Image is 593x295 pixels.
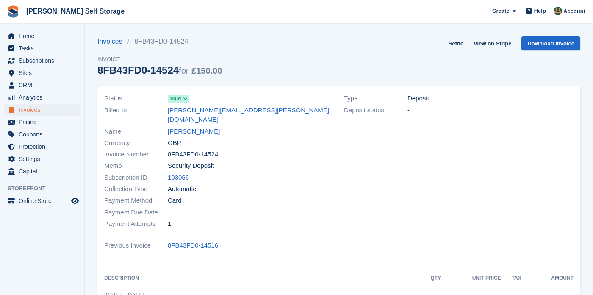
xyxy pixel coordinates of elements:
[521,272,574,285] th: Amount
[168,127,220,136] a: [PERSON_NAME]
[97,36,127,47] a: Invoices
[4,79,80,91] a: menu
[170,95,181,103] span: Paid
[104,208,168,217] span: Payment Due Date
[104,241,168,250] span: Previous Invoice
[168,196,182,206] span: Card
[104,196,168,206] span: Payment Method
[563,7,585,16] span: Account
[407,106,410,115] span: -
[470,36,515,50] a: View on Stripe
[344,106,407,115] span: Deposit status
[19,141,69,153] span: Protection
[168,184,196,194] span: Automatic
[179,66,188,75] span: for
[23,4,128,18] a: [PERSON_NAME] Self Storage
[168,138,181,148] span: GBP
[19,195,69,207] span: Online Store
[19,67,69,79] span: Sites
[4,141,80,153] a: menu
[104,150,168,159] span: Invoice Number
[19,165,69,177] span: Capital
[554,7,562,15] img: Sam Ahmed
[191,66,222,75] span: £150.00
[104,94,168,103] span: Status
[19,79,69,91] span: CRM
[168,94,189,103] a: Paid
[104,184,168,194] span: Collection Type
[534,7,546,15] span: Help
[419,272,441,285] th: QTY
[19,153,69,165] span: Settings
[407,94,429,103] span: Deposit
[104,127,168,136] span: Name
[168,219,171,229] span: 1
[4,195,80,207] a: menu
[521,36,580,50] a: Download Invoice
[4,92,80,103] a: menu
[104,161,168,171] span: Memo
[4,55,80,67] a: menu
[4,153,80,165] a: menu
[168,106,334,125] a: [PERSON_NAME][EMAIL_ADDRESS][PERSON_NAME][DOMAIN_NAME]
[7,5,19,18] img: stora-icon-8386f47178a22dfd0bd8f6a31ec36ba5ce8667c1dd55bd0f319d3a0aa187defe.svg
[168,173,189,183] a: 103066
[4,116,80,128] a: menu
[104,219,168,229] span: Payment Attempts
[168,161,214,171] span: Security Deposit
[445,36,467,50] a: Settle
[97,55,222,64] span: Invoice
[19,104,69,116] span: Invoices
[4,128,80,140] a: menu
[19,116,69,128] span: Pricing
[19,55,69,67] span: Subscriptions
[492,7,509,15] span: Create
[19,42,69,54] span: Tasks
[104,106,168,125] span: Billed to
[441,272,501,285] th: Unit Price
[104,138,168,148] span: Currency
[4,67,80,79] a: menu
[104,272,419,285] th: Description
[4,165,80,177] a: menu
[4,104,80,116] a: menu
[4,30,80,42] a: menu
[501,272,521,285] th: Tax
[168,241,218,250] a: 8FB43FD0-14516
[104,173,168,183] span: Subscription ID
[19,128,69,140] span: Coupons
[70,196,80,206] a: Preview store
[4,42,80,54] a: menu
[19,92,69,103] span: Analytics
[97,64,222,76] div: 8FB43FD0-14524
[344,94,407,103] span: Type
[97,36,222,47] nav: breadcrumbs
[8,184,84,193] span: Storefront
[168,150,218,159] span: 8FB43FD0-14524
[19,30,69,42] span: Home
